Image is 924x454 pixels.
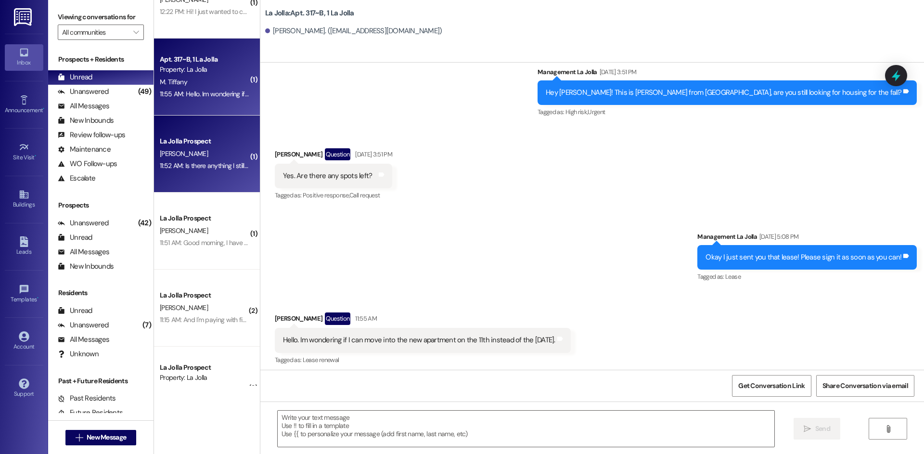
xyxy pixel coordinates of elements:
div: La Jolla Prospect [160,363,249,373]
span: [PERSON_NAME] [160,303,208,312]
div: [PERSON_NAME] [275,312,571,328]
i:  [133,28,139,36]
div: Past Residents [58,393,116,403]
div: Okay I just sent you that lease! Please sign it as soon as you can! [706,252,901,262]
button: Send [794,418,840,440]
div: (42) [136,216,154,231]
div: Prospects + Residents [48,54,154,65]
div: Property: La Jolla [160,65,249,75]
div: [PERSON_NAME]. ([EMAIL_ADDRESS][DOMAIN_NAME]) [265,26,442,36]
div: La Jolla Prospect [160,213,249,223]
div: Unanswered [58,320,109,330]
a: Site Visit • [5,139,43,165]
span: Get Conversation Link [738,381,805,391]
div: La Jolla Prospect [160,136,249,146]
div: Escalate [58,173,95,183]
div: La Jolla Prospect [160,290,249,300]
div: Management La Jolla [538,67,917,80]
div: New Inbounds [58,261,114,272]
div: [DATE] 3:51 PM [353,149,392,159]
button: Get Conversation Link [732,375,811,397]
a: Account [5,328,43,354]
div: 11:52 AM: Is there anything I still need to do for selling my contact? [160,161,341,170]
div: Question [325,148,350,160]
i:  [76,434,83,441]
div: Tagged as: [697,270,917,284]
div: 12:22 PM: Hi! I just wanted to check in about my room number and roommates. Is there anywhere I c... [160,7,543,16]
div: Hello. Im wondering if I can move into the new apartment on the 11th instead of the [DATE]. [283,335,555,345]
div: Prospects [48,200,154,210]
span: [PERSON_NAME] [160,386,208,394]
div: Future Residents [58,408,123,418]
span: [PERSON_NAME] [160,149,208,158]
div: Past + Future Residents [48,376,154,386]
div: All Messages [58,335,109,345]
div: Unread [58,306,92,316]
div: Unknown [58,349,99,359]
input: All communities [62,25,128,40]
div: Tagged as: [538,105,917,119]
span: M. Tiffany [160,78,187,86]
div: Hey [PERSON_NAME]! This is [PERSON_NAME] from [GEOGRAPHIC_DATA], are you still looking for housin... [546,88,901,98]
div: Unread [58,233,92,243]
span: Call request [349,191,380,199]
div: 11:15 AM: And I'm paying with financial aid so how would that work [160,315,341,324]
span: • [37,295,38,301]
img: ResiDesk Logo [14,8,34,26]
span: High risk , [565,108,588,116]
button: New Message [65,430,137,445]
div: Question [325,312,350,324]
div: Apt. 317~B, 1 La Jolla [160,54,249,65]
span: [PERSON_NAME] [160,226,208,235]
span: Lease [725,272,741,281]
span: Send [815,424,830,434]
div: All Messages [58,247,109,257]
span: Urgent [588,108,605,116]
div: 11:55 AM [353,313,377,324]
div: Review follow-ups [58,130,125,140]
button: Share Conversation via email [816,375,914,397]
span: • [43,105,44,112]
div: Tagged as: [275,188,392,202]
span: New Message [87,432,126,442]
div: Maintenance [58,144,111,155]
div: Unread [58,72,92,82]
div: Unanswered [58,87,109,97]
div: [DATE] 3:51 PM [597,67,637,77]
div: Tagged as: [275,353,571,367]
div: (49) [136,84,154,99]
div: All Messages [58,101,109,111]
span: Share Conversation via email [822,381,908,391]
div: WO Follow-ups [58,159,117,169]
b: La Jolla: Apt. 317~B, 1 La Jolla [265,8,354,18]
a: Templates • [5,281,43,307]
div: 11:55 AM: Hello. Im wondering if I can move into the new apartment on the 11th instead of the [DA... [160,90,434,98]
a: Inbox [5,44,43,70]
div: Property: La Jolla [160,373,249,383]
span: • [35,153,36,159]
div: 11:51 AM: Good morning, I have questions about a payment plan. I am supposed to be paying with my... [160,238,633,247]
span: Positive response , [303,191,349,199]
a: Support [5,376,43,402]
div: Unanswered [58,218,109,228]
div: New Inbounds [58,116,114,126]
div: [DATE] 5:08 PM [757,232,799,242]
a: Leads [5,233,43,259]
i:  [804,425,811,433]
div: Yes. Are there any spots left? [283,171,372,181]
div: Residents [48,288,154,298]
div: [PERSON_NAME] [275,148,392,164]
div: (7) [140,318,154,333]
span: Lease renewal [303,356,339,364]
i:  [885,425,892,433]
a: Buildings [5,186,43,212]
label: Viewing conversations for [58,10,144,25]
div: Management La Jolla [697,232,917,245]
